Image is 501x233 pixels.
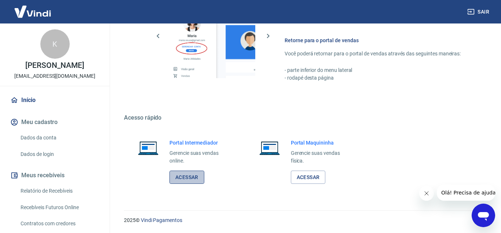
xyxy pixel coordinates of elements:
p: 2025 © [124,216,483,224]
a: Início [9,92,101,108]
img: Vindi [9,0,56,23]
p: Gerencie suas vendas online. [169,149,232,165]
iframe: Message from company [437,185,495,201]
button: Sair [466,5,492,19]
h6: Portal Maquininha [291,139,354,146]
div: K [40,29,70,59]
h6: Portal Intermediador [169,139,232,146]
p: [PERSON_NAME] [25,62,84,69]
p: - rodapé desta página [285,74,466,82]
p: - parte inferior do menu lateral [285,66,466,74]
img: Imagem de um notebook aberto [133,139,164,157]
img: Imagem de um notebook aberto [254,139,285,157]
h5: Acesso rápido [124,114,483,121]
a: Acessar [291,171,326,184]
a: Contratos com credores [18,216,101,231]
a: Vindi Pagamentos [141,217,182,223]
span: Olá! Precisa de ajuda? [4,5,62,11]
iframe: Close message [419,186,434,201]
h6: Retorne para o portal de vendas [285,37,466,44]
p: Você poderá retornar para o portal de vendas através das seguintes maneiras: [285,50,466,58]
p: [EMAIL_ADDRESS][DOMAIN_NAME] [14,72,95,80]
a: Dados da conta [18,130,101,145]
button: Meu cadastro [9,114,101,130]
button: Meus recebíveis [9,167,101,183]
a: Recebíveis Futuros Online [18,200,101,215]
p: Gerencie suas vendas física. [291,149,354,165]
iframe: Button to launch messaging window [472,204,495,227]
a: Relatório de Recebíveis [18,183,101,199]
a: Acessar [169,171,204,184]
a: Dados de login [18,147,101,162]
